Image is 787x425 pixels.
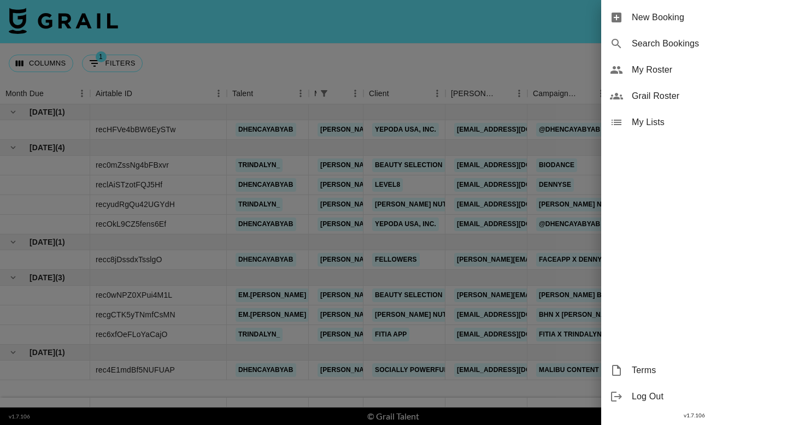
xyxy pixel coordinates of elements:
[601,357,787,383] div: Terms
[601,109,787,135] div: My Lists
[632,63,778,76] span: My Roster
[632,37,778,50] span: Search Bookings
[632,90,778,103] span: Grail Roster
[632,11,778,24] span: New Booking
[632,116,778,129] span: My Lists
[601,410,787,421] div: v 1.7.106
[601,83,787,109] div: Grail Roster
[632,364,778,377] span: Terms
[601,57,787,83] div: My Roster
[632,390,778,403] span: Log Out
[601,383,787,410] div: Log Out
[601,4,787,31] div: New Booking
[601,31,787,57] div: Search Bookings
